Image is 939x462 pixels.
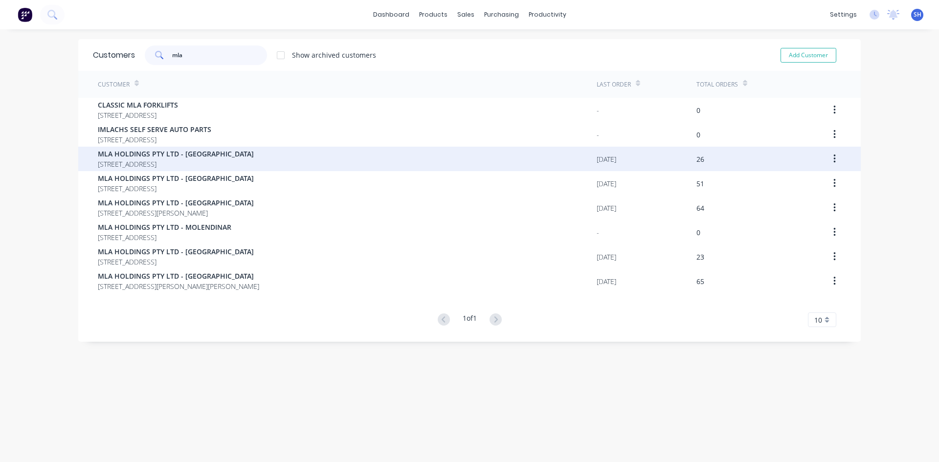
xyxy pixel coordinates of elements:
span: SH [914,10,921,19]
span: CLASSIC MLA FORKLIFTS [98,100,178,110]
div: - [597,105,599,115]
span: MLA HOLDINGS PTY LTD - [GEOGRAPHIC_DATA] [98,198,254,208]
div: 0 [696,130,700,140]
div: [DATE] [597,178,616,189]
div: 1 of 1 [463,313,477,327]
span: MLA HOLDINGS PTY LTD - [GEOGRAPHIC_DATA] [98,149,254,159]
div: [DATE] [597,203,616,213]
div: purchasing [479,7,524,22]
span: [STREET_ADDRESS] [98,232,231,242]
div: products [414,7,452,22]
div: - [597,227,599,238]
div: Total Orders [696,80,738,89]
span: [STREET_ADDRESS][PERSON_NAME] [98,208,254,218]
span: MLA HOLDINGS PTY LTD - [GEOGRAPHIC_DATA] [98,246,254,257]
div: [DATE] [597,252,616,262]
div: [DATE] [597,276,616,286]
span: IMLACHS SELF SERVE AUTO PARTS [98,124,211,134]
span: 10 [814,315,822,325]
div: Customer [98,80,130,89]
div: 51 [696,178,704,189]
span: [STREET_ADDRESS] [98,110,178,120]
span: [STREET_ADDRESS] [98,134,211,145]
div: 64 [696,203,704,213]
div: [DATE] [597,154,616,164]
div: 0 [696,227,700,238]
div: 23 [696,252,704,262]
div: 26 [696,154,704,164]
div: settings [825,7,862,22]
div: 65 [696,276,704,286]
div: - [597,130,599,140]
div: Customers [93,49,135,61]
img: Factory [18,7,32,22]
div: Last Order [597,80,631,89]
div: Show archived customers [292,50,376,60]
span: MLA HOLDINGS PTY LTD - MOLENDINAR [98,222,231,232]
span: [STREET_ADDRESS][PERSON_NAME][PERSON_NAME] [98,281,259,291]
div: sales [452,7,479,22]
a: dashboard [368,7,414,22]
div: productivity [524,7,571,22]
div: 0 [696,105,700,115]
input: Search customers... [172,45,268,65]
button: Add Customer [781,48,836,63]
span: [STREET_ADDRESS] [98,183,254,194]
span: MLA HOLDINGS PTY LTD - [GEOGRAPHIC_DATA] [98,173,254,183]
span: MLA HOLDINGS PTY LTD - [GEOGRAPHIC_DATA] [98,271,259,281]
span: [STREET_ADDRESS] [98,159,254,169]
span: [STREET_ADDRESS] [98,257,254,267]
